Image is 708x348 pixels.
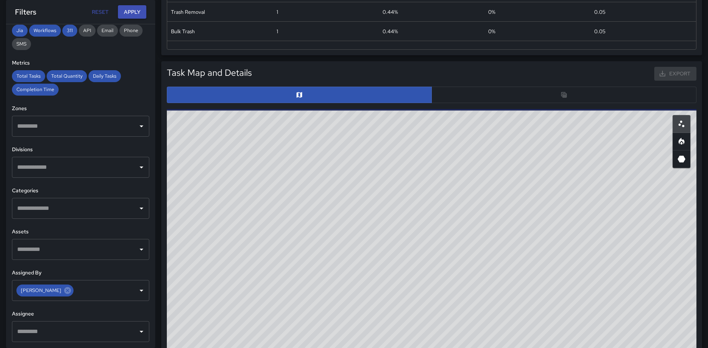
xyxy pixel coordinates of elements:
button: Apply [118,5,146,19]
span: 0 % [488,28,495,35]
span: Total Tasks [12,73,45,79]
div: Total Tasks [12,70,45,82]
div: Completion Time [12,84,59,96]
div: Total Quantity [47,70,87,82]
div: [PERSON_NAME] [16,285,74,296]
span: API [79,27,96,34]
div: Email [97,25,118,37]
span: Workflows [29,27,61,34]
h6: Zones [12,105,149,113]
h6: Divisions [12,146,149,154]
button: Open [136,203,147,214]
h5: Task Map and Details [167,67,252,79]
button: Reset [88,5,112,19]
button: Scatterplot [673,115,690,133]
div: 1 [277,28,278,35]
div: 0.44% [383,28,398,35]
div: 1 [277,8,278,16]
h6: Assigned By [12,269,149,277]
div: Jia [12,25,28,37]
span: Email [97,27,118,34]
div: Trash Removal [171,8,205,16]
span: 311 [62,27,77,34]
h6: Filters [15,6,36,18]
div: API [79,25,96,37]
span: Phone [119,27,143,34]
span: Jia [12,27,28,34]
button: Open [136,244,147,255]
div: 0.44% [383,8,398,16]
button: Open [136,285,147,296]
span: [PERSON_NAME] [16,286,66,295]
span: SMS [12,41,31,47]
div: Workflows [29,25,61,37]
div: 311 [62,25,77,37]
button: 3D Heatmap [673,150,690,168]
span: 0 % [488,8,495,16]
h6: Assets [12,228,149,236]
div: Phone [119,25,143,37]
div: 0.05 [594,8,605,16]
div: Daily Tasks [88,70,121,82]
button: Heatmap [673,133,690,150]
div: 0.05 [594,28,605,35]
span: Completion Time [12,86,59,93]
h6: Assignee [12,310,149,318]
h6: Categories [12,187,149,195]
svg: Scatterplot [677,119,686,128]
span: Total Quantity [47,73,87,79]
svg: 3D Heatmap [677,155,686,164]
div: Bulk Trash [171,28,195,35]
button: Open [136,162,147,173]
div: SMS [12,38,31,50]
svg: Heatmap [677,137,686,146]
span: Daily Tasks [88,73,121,79]
button: Open [136,326,147,337]
h6: Metrics [12,59,149,67]
button: Open [136,121,147,131]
